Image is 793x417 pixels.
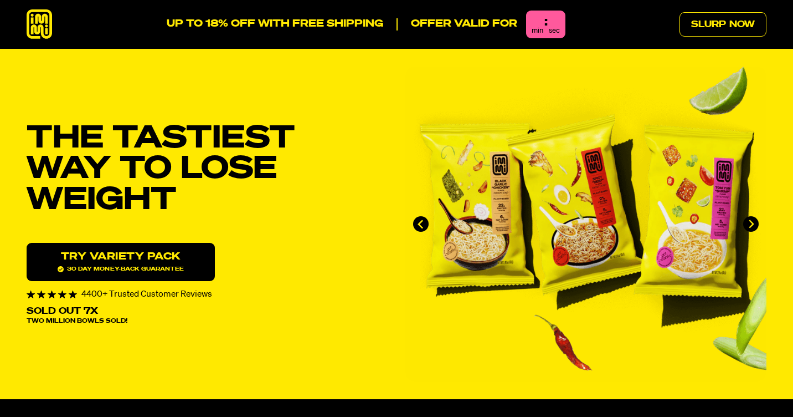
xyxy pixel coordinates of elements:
[532,27,543,34] span: min
[679,12,766,37] a: Slurp Now
[544,15,547,28] div: :
[549,27,560,34] span: sec
[27,243,215,281] a: Try variety Pack30 day money-back guarantee
[743,216,759,232] button: Next slide
[167,18,383,30] p: UP TO 18% OFF WITH FREE SHIPPING
[396,18,517,30] p: Offer valid for
[27,318,127,324] span: Two Million Bowls Sold!
[413,216,429,232] button: Go to last slide
[405,67,766,382] li: 1 of 4
[27,124,388,216] h1: THE TASTIEST WAY TO LOSE WEIGHT
[405,67,766,382] div: immi slideshow
[27,307,98,316] p: Sold Out 7X
[58,266,184,272] span: 30 day money-back guarantee
[27,290,388,299] div: 4400+ Trusted Customer Reviews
